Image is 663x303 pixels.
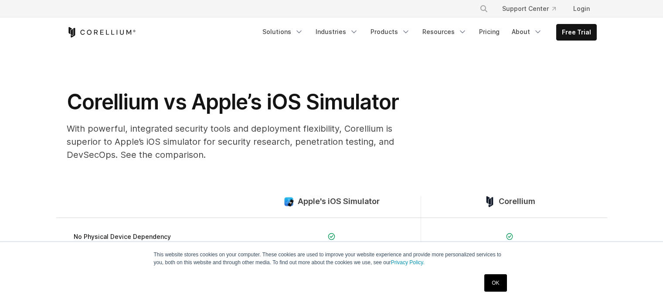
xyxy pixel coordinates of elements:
a: Login [566,1,597,17]
a: Products [365,24,415,40]
a: Solutions [257,24,309,40]
span: No Physical Device Dependency [74,233,171,241]
a: Privacy Policy. [391,259,425,266]
div: Navigation Menu [469,1,597,17]
button: Search [476,1,492,17]
h1: Corellium vs Apple’s iOS Simulator [67,89,415,115]
span: Apple's iOS Simulator [298,197,380,207]
a: Corellium Home [67,27,136,37]
a: OK [484,274,507,292]
a: Pricing [474,24,505,40]
img: compare_ios-simulator--large [283,196,294,207]
p: This website stores cookies on your computer. These cookies are used to improve your website expe... [154,251,510,266]
a: Free Trial [557,24,596,40]
span: Corellium [499,197,535,207]
p: With powerful, integrated security tools and deployment flexibility, Corellium is superior to App... [67,122,415,161]
a: Resources [417,24,472,40]
img: Checkmark [506,233,513,240]
a: Industries [310,24,364,40]
a: About [507,24,547,40]
img: Checkmark [328,233,335,240]
a: Support Center [495,1,563,17]
div: Navigation Menu [257,24,597,41]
